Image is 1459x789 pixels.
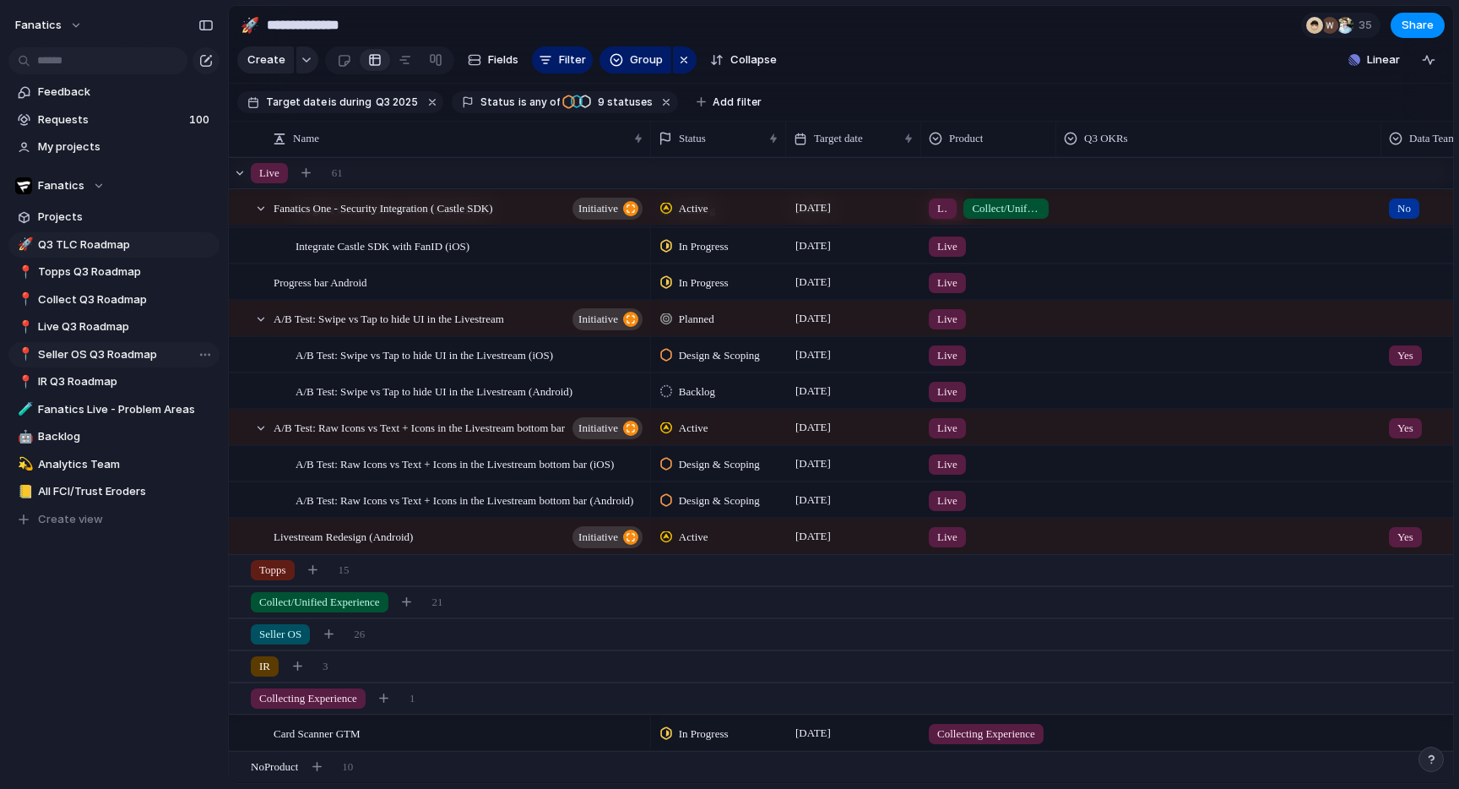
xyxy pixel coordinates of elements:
[8,12,91,39] button: fanatics
[791,490,835,510] span: [DATE]
[259,594,380,611] span: Collect/Unified Experience
[296,454,614,473] span: A/B Test: Raw Icons vs Text + Icons in the Livestream bottom bar (iOS)
[15,17,62,34] span: fanatics
[791,308,835,329] span: [DATE]
[8,342,220,367] a: 📍Seller OS Q3 Roadmap
[791,417,835,438] span: [DATE]
[937,238,957,255] span: Live
[38,291,214,308] span: Collect Q3 Roadmap
[241,14,259,36] div: 🚀
[274,198,493,217] span: Fanatics One - Security Integration ( Castle SDK)
[259,626,301,643] span: Seller OS
[274,526,413,546] span: Livestream Redesign (Android)
[561,93,656,112] button: 9 statuses
[8,134,220,160] a: My projects
[18,427,30,447] div: 🤖
[15,237,32,253] button: 🚀
[1367,52,1400,68] span: Linear
[791,381,835,401] span: [DATE]
[18,400,30,419] div: 🧪
[8,452,220,477] a: 💫Analytics Team
[247,52,285,68] span: Create
[15,291,32,308] button: 📍
[572,198,643,220] button: initiative
[296,345,553,364] span: A/B Test: Swipe vs Tap to hide UI in the Livestream (iOS)
[8,424,220,449] a: 🤖Backlog
[791,198,835,218] span: [DATE]
[251,759,298,775] span: No Product
[937,347,957,364] span: Live
[296,381,572,400] span: A/B Test: Swipe vs Tap to hide UI in the Livestream (Android)
[259,658,270,675] span: IR
[730,52,777,68] span: Collapse
[8,369,220,394] a: 📍IR Q3 Roadmap
[18,373,30,392] div: 📍
[679,456,760,473] span: Design & Scoping
[432,594,443,611] span: 21
[1397,529,1413,546] span: Yes
[972,200,1040,217] span: Collect/Unified Experience
[18,263,30,282] div: 📍
[572,526,643,548] button: initiative
[259,165,279,182] span: Live
[8,314,220,340] div: 📍Live Q3 Roadmap
[38,401,214,418] span: Fanatics Live - Problem Areas
[1397,420,1413,437] span: Yes
[372,93,421,112] button: Q3 2025
[8,479,220,504] div: 📒All FCI/Trust Eroders
[332,165,343,182] span: 61
[791,454,835,474] span: [DATE]
[679,492,760,509] span: Design & Scoping
[679,130,706,147] span: Status
[515,93,563,112] button: isany of
[15,264,32,280] button: 📍
[518,95,527,110] span: is
[8,507,220,532] button: Create view
[679,238,729,255] span: In Progress
[18,454,30,474] div: 💫
[578,307,618,331] span: initiative
[38,428,214,445] span: Backlog
[15,483,32,500] button: 📒
[791,526,835,547] span: [DATE]
[1342,47,1407,73] button: Linear
[274,417,565,437] span: A/B Test: Raw Icons vs Text + Icons in the Livestream bottom bar
[679,726,729,743] span: In Progress
[38,318,214,335] span: Live Q3 Roadmap
[559,52,586,68] span: Filter
[937,420,957,437] span: Live
[679,311,714,328] span: Planned
[937,275,957,291] span: Live
[8,259,220,285] div: 📍Topps Q3 Roadmap
[296,490,633,509] span: A/B Test: Raw Icons vs Text + Icons in the Livestream bottom bar (Android)
[342,759,353,775] span: 10
[259,690,357,707] span: Collecting Experience
[354,626,365,643] span: 26
[18,345,30,364] div: 📍
[15,373,32,390] button: 📍
[236,12,263,39] button: 🚀
[38,264,214,280] span: Topps Q3 Roadmap
[937,726,1035,743] span: Collecting Experience
[1359,17,1377,34] span: 35
[703,46,784,73] button: Collapse
[38,483,214,500] span: All FCI/Trust Eroders
[937,311,957,328] span: Live
[38,373,214,390] span: IR Q3 Roadmap
[532,46,593,73] button: Filter
[1397,200,1411,217] span: No
[949,130,983,147] span: Product
[791,345,835,365] span: [DATE]
[480,95,515,110] span: Status
[686,90,772,114] button: Add filter
[937,456,957,473] span: Live
[189,112,213,128] span: 100
[293,130,319,147] span: Name
[409,690,415,707] span: 1
[1409,130,1456,147] span: Data Team
[572,308,643,330] button: initiative
[337,95,372,110] span: during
